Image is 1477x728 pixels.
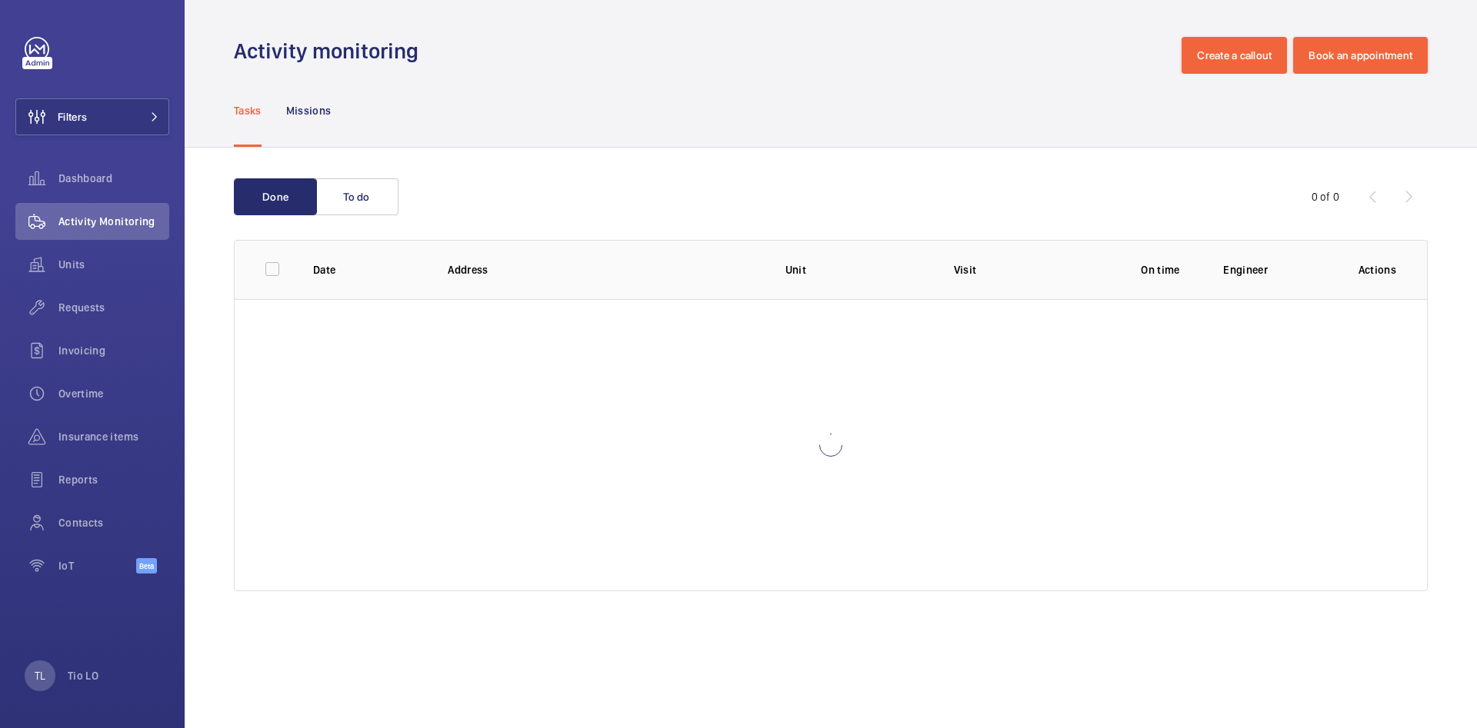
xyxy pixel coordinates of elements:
span: Filters [58,109,87,125]
span: IoT [58,558,136,573]
p: Date [313,262,423,278]
button: Filters [15,98,169,135]
p: Tio LO [68,668,98,683]
p: Tasks [234,103,262,118]
p: Missions [286,103,332,118]
p: TL [35,668,45,683]
div: 0 of 0 [1312,189,1339,204]
button: Create a callout [1182,37,1287,74]
span: Reports [58,472,169,487]
h1: Activity monitoring [234,37,428,65]
p: On time [1122,262,1199,278]
span: Overtime [58,386,169,401]
p: Actions [1359,262,1396,278]
span: Units [58,257,169,272]
span: Activity Monitoring [58,214,169,229]
button: Book an appointment [1293,37,1428,74]
span: Dashboard [58,171,169,186]
p: Unit [785,262,929,278]
button: To do [315,178,398,215]
span: Contacts [58,515,169,530]
span: Invoicing [58,343,169,358]
span: Requests [58,300,169,315]
p: Address [448,262,760,278]
span: Beta [136,558,157,573]
button: Done [234,178,317,215]
p: Visit [954,262,1098,278]
span: Insurance items [58,429,169,444]
p: Engineer [1223,262,1333,278]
